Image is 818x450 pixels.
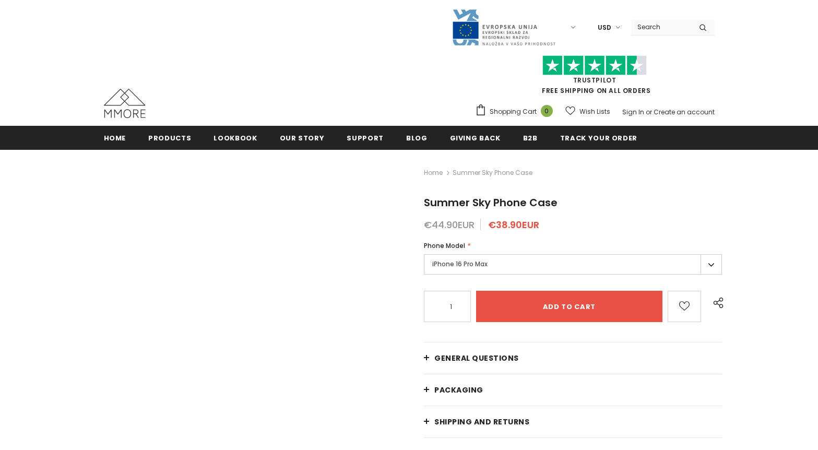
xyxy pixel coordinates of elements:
label: iPhone 16 Pro Max [424,254,722,275]
span: €44.90EUR [424,218,475,231]
span: Summer Sky Phone Case [453,167,532,179]
span: Lookbook [214,133,257,143]
a: B2B [523,126,538,149]
span: Shopping Cart [490,106,537,117]
span: General Questions [434,353,519,363]
a: Wish Lists [565,102,610,121]
span: support [347,133,384,143]
span: Blog [406,133,428,143]
a: Home [424,167,443,179]
a: General Questions [424,342,722,374]
a: Create an account [654,108,715,116]
span: B2B [523,133,538,143]
span: Giving back [450,133,501,143]
img: Javni Razpis [452,8,556,46]
a: Sign In [622,108,644,116]
a: Products [148,126,191,149]
img: MMORE Cases [104,89,146,118]
a: Home [104,126,126,149]
a: support [347,126,384,149]
a: Blog [406,126,428,149]
span: or [646,108,652,116]
span: €38.90EUR [488,218,539,231]
a: PACKAGING [424,374,722,406]
a: Shopping Cart 0 [475,104,558,120]
span: Our Story [280,133,325,143]
a: Trustpilot [573,76,617,85]
span: Products [148,133,191,143]
span: Track your order [560,133,637,143]
input: Add to cart [476,291,662,322]
a: Javni Razpis [452,22,556,31]
input: Search Site [631,19,691,34]
span: USD [598,22,611,33]
a: Shipping and returns [424,406,722,437]
a: Track your order [560,126,637,149]
a: Lookbook [214,126,257,149]
span: Shipping and returns [434,417,529,427]
span: Summer Sky Phone Case [424,195,558,210]
span: Home [104,133,126,143]
span: Phone Model [424,241,465,250]
span: Wish Lists [579,106,610,117]
a: Our Story [280,126,325,149]
img: Trust Pilot Stars [542,55,647,76]
a: Giving back [450,126,501,149]
span: 0 [541,105,553,117]
span: FREE SHIPPING ON ALL ORDERS [475,60,715,95]
span: PACKAGING [434,385,483,395]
